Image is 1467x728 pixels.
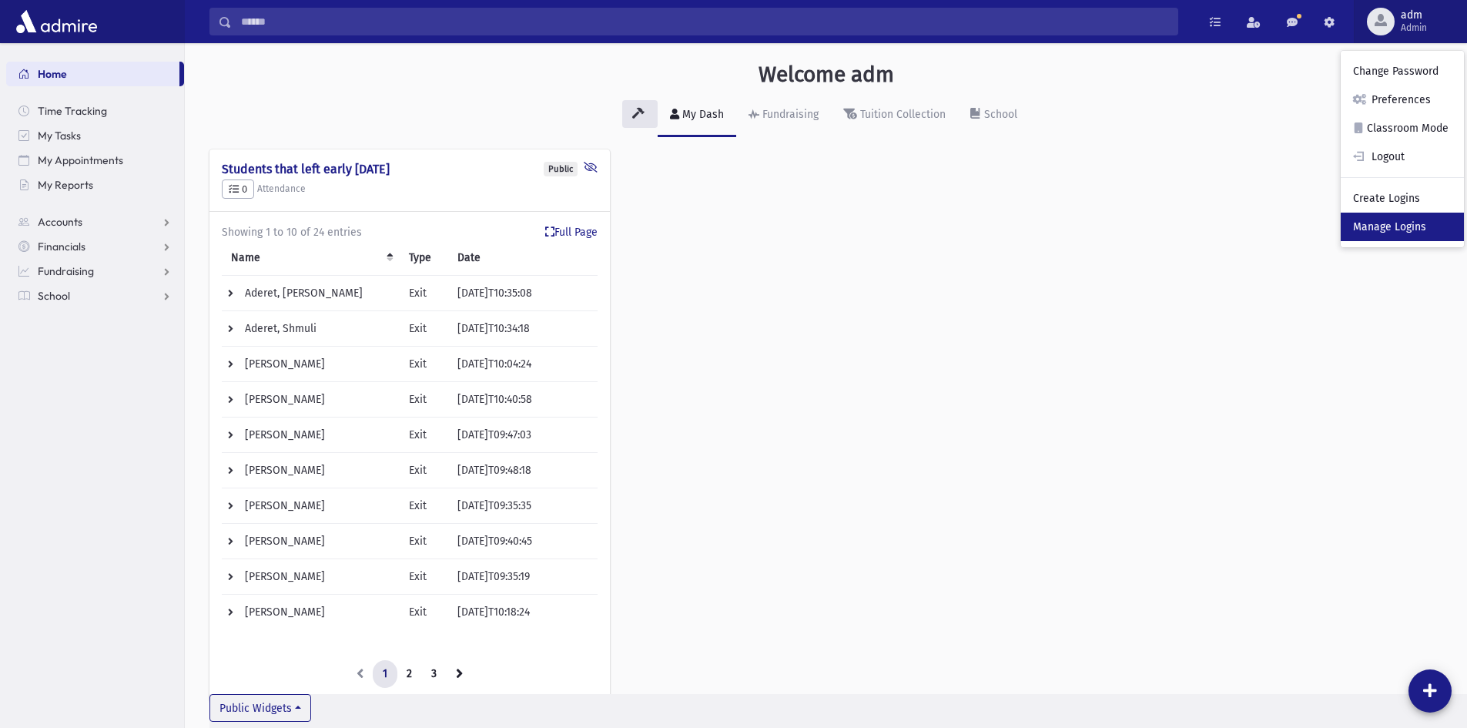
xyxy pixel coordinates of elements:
[38,178,93,192] span: My Reports
[400,347,448,382] td: Exit
[448,240,598,276] th: Date
[222,162,598,176] h4: Students that left early [DATE]
[222,488,400,524] td: [PERSON_NAME]
[6,173,184,197] a: My Reports
[448,347,598,382] td: [DATE]T10:04:24
[400,488,448,524] td: Exit
[857,108,946,121] div: Tuition Collection
[400,595,448,630] td: Exit
[544,162,578,176] div: Public
[373,660,397,688] a: 1
[38,129,81,143] span: My Tasks
[448,311,598,347] td: [DATE]T10:34:18
[1341,114,1464,143] a: Classroom Mode
[658,94,736,137] a: My Dash
[222,595,400,630] td: [PERSON_NAME]
[1341,57,1464,86] a: Change Password
[222,311,400,347] td: Aderet, Shmuli
[759,62,894,88] h3: Welcome adm
[38,215,82,229] span: Accounts
[232,8,1177,35] input: Search
[12,6,101,37] img: AdmirePro
[448,453,598,488] td: [DATE]T09:48:18
[397,660,422,688] a: 2
[448,488,598,524] td: [DATE]T09:35:35
[400,559,448,595] td: Exit
[421,660,447,688] a: 3
[736,94,831,137] a: Fundraising
[6,148,184,173] a: My Appointments
[545,224,598,240] a: Full Page
[400,418,448,453] td: Exit
[448,418,598,453] td: [DATE]T09:47:03
[400,311,448,347] td: Exit
[759,108,819,121] div: Fundraising
[400,276,448,311] td: Exit
[400,382,448,418] td: Exit
[6,123,184,148] a: My Tasks
[222,524,400,559] td: [PERSON_NAME]
[1401,22,1427,34] span: Admin
[222,559,400,595] td: [PERSON_NAME]
[448,382,598,418] td: [DATE]T10:40:58
[1341,213,1464,241] a: Manage Logins
[6,210,184,234] a: Accounts
[831,94,958,137] a: Tuition Collection
[38,104,107,118] span: Time Tracking
[448,595,598,630] td: [DATE]T10:18:24
[222,382,400,418] td: [PERSON_NAME]
[6,259,184,283] a: Fundraising
[400,524,448,559] td: Exit
[6,283,184,308] a: School
[38,67,67,81] span: Home
[222,224,598,240] div: Showing 1 to 10 of 24 entries
[38,240,85,253] span: Financials
[222,240,400,276] th: Name
[38,153,123,167] span: My Appointments
[6,62,179,86] a: Home
[222,179,598,200] h5: Attendance
[448,276,598,311] td: [DATE]T10:35:08
[679,108,724,121] div: My Dash
[400,453,448,488] td: Exit
[981,108,1017,121] div: School
[222,276,400,311] td: Aderet, [PERSON_NAME]
[38,264,94,278] span: Fundraising
[1341,86,1464,114] a: Preferences
[1401,9,1427,22] span: adm
[6,99,184,123] a: Time Tracking
[229,183,247,195] span: 0
[209,694,311,722] button: Public Widgets
[222,179,254,200] button: 0
[448,559,598,595] td: [DATE]T09:35:19
[448,524,598,559] td: [DATE]T09:40:45
[1341,184,1464,213] a: Create Logins
[222,347,400,382] td: [PERSON_NAME]
[38,289,70,303] span: School
[400,240,448,276] th: Type
[1341,143,1464,171] a: Logout
[222,453,400,488] td: [PERSON_NAME]
[6,234,184,259] a: Financials
[958,94,1030,137] a: School
[222,418,400,453] td: [PERSON_NAME]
